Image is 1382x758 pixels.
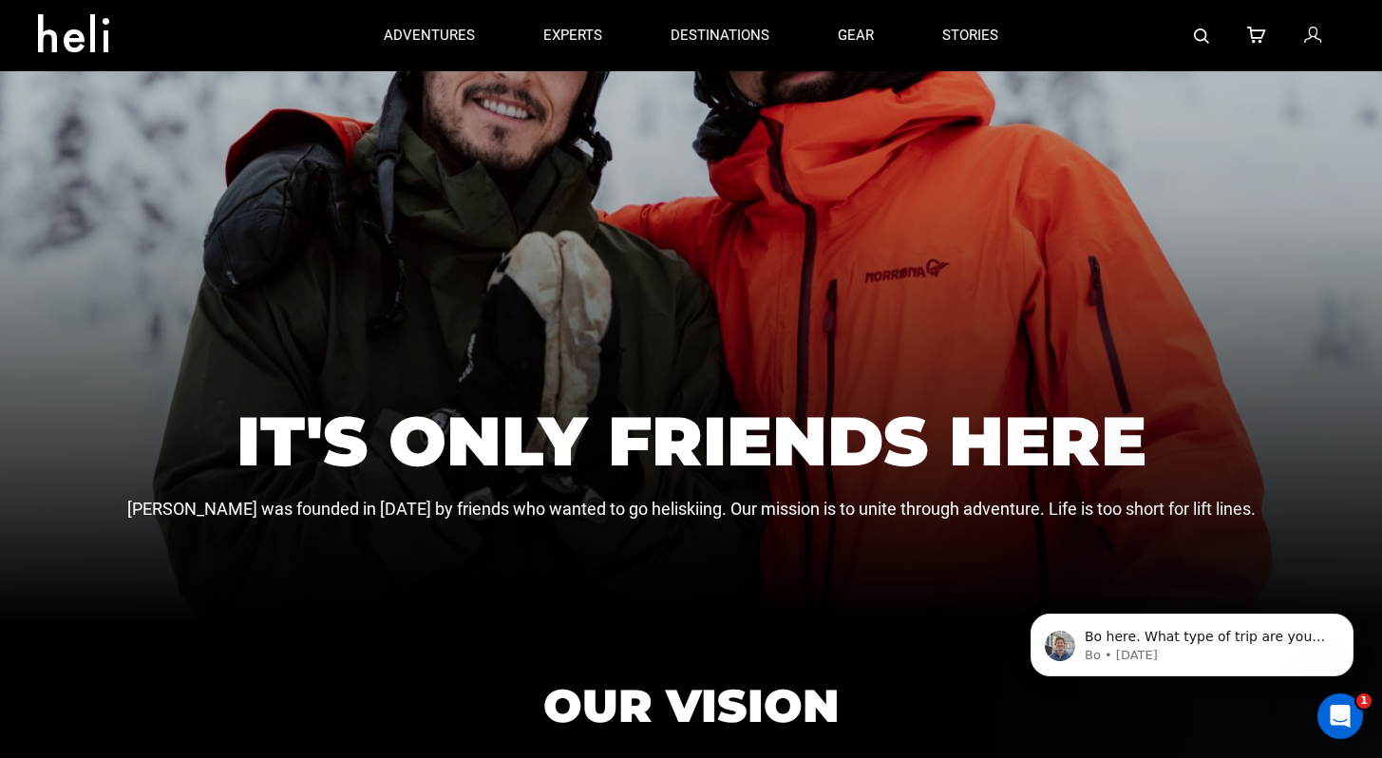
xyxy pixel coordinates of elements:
[127,501,1256,518] p: [PERSON_NAME] was founded in [DATE] by friends who wanted to go heliskiing. Our mission is to uni...
[384,26,475,46] p: adventures
[237,395,1146,486] h1: IT'S ONLY FRIENDS HERE
[1356,693,1372,709] span: 1
[1194,28,1209,44] img: search-bar-icon.svg
[1317,693,1363,739] iframe: Intercom live chat
[543,26,602,46] p: experts
[671,26,769,46] p: destinations
[1002,574,1382,707] iframe: Intercom notifications message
